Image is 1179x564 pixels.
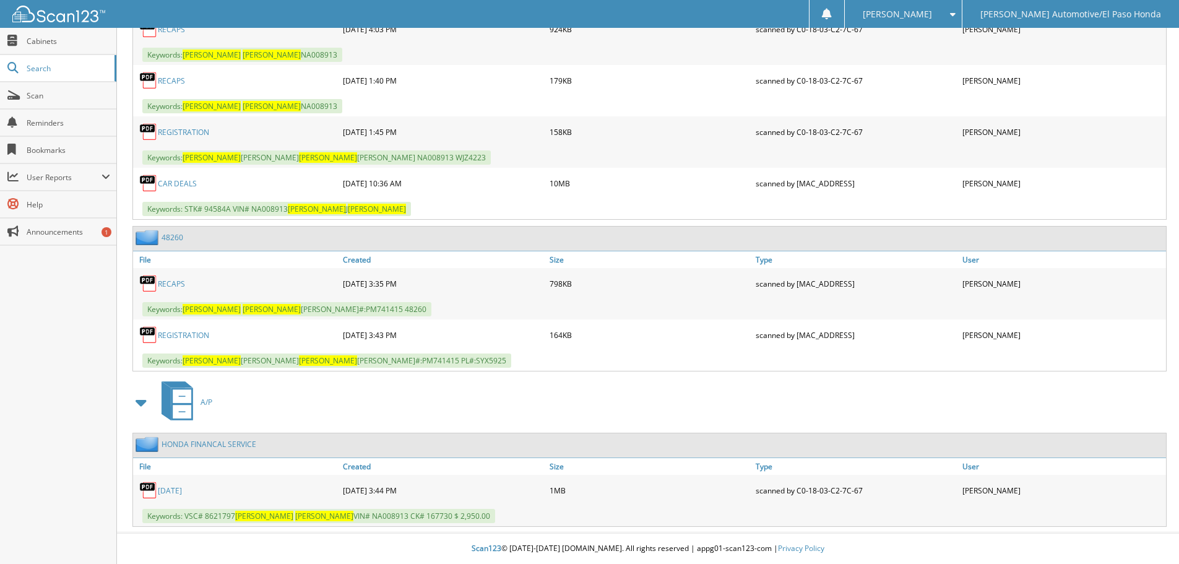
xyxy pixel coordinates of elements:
div: 164KB [546,323,753,347]
span: Keywords: [PERSON_NAME] [PERSON_NAME] NA008913 WJZ4223 [142,150,491,165]
span: Keywords: NA008913 [142,99,342,113]
div: 1 [101,227,111,237]
span: Bookmarks [27,145,110,155]
div: 1MB [546,478,753,503]
div: [PERSON_NAME] [959,271,1166,296]
div: [DATE] 4:03 PM [340,17,546,41]
span: [PERSON_NAME] [243,50,301,60]
span: [PERSON_NAME] [863,11,932,18]
span: [PERSON_NAME] [243,101,301,111]
span: Keywords: VSC# 8621797 VIN# NA008913 CK# 167730 $ 2,950.00 [142,509,495,523]
a: Size [546,251,753,268]
span: User Reports [27,172,101,183]
span: Scan123 [472,543,501,553]
a: User [959,251,1166,268]
span: A/P [201,397,212,407]
img: PDF.png [139,274,158,293]
a: 48260 [162,232,183,243]
a: REGISTRATION [158,127,209,137]
span: [PERSON_NAME] [243,304,301,315]
div: [PERSON_NAME] [959,17,1166,41]
div: scanned by [MAC_ADDRESS] [753,271,959,296]
a: Privacy Policy [778,543,824,553]
span: [PERSON_NAME] [183,304,241,315]
a: [DATE] [158,485,182,496]
a: Created [340,458,546,475]
img: folder2.png [136,230,162,245]
a: Size [546,458,753,475]
div: scanned by [MAC_ADDRESS] [753,323,959,347]
div: [PERSON_NAME] [959,171,1166,196]
span: Scan [27,90,110,101]
a: File [133,458,340,475]
div: © [DATE]-[DATE] [DOMAIN_NAME]. All rights reserved | appg01-scan123-com | [117,534,1179,564]
img: folder2.png [136,436,162,452]
div: scanned by C0-18-03-C2-7C-67 [753,17,959,41]
span: Announcements [27,227,110,237]
a: Created [340,251,546,268]
div: [DATE] 1:45 PM [340,119,546,144]
div: [PERSON_NAME] [959,323,1166,347]
div: [PERSON_NAME] [959,68,1166,93]
a: File [133,251,340,268]
div: [DATE] 1:40 PM [340,68,546,93]
span: [PERSON_NAME] [299,355,357,366]
a: RECAPS [158,24,185,35]
span: [PERSON_NAME] [235,511,293,521]
span: [PERSON_NAME] [183,355,241,366]
div: scanned by C0-18-03-C2-7C-67 [753,478,959,503]
img: PDF.png [139,326,158,344]
div: scanned by C0-18-03-C2-7C-67 [753,68,959,93]
div: [DATE] 3:35 PM [340,271,546,296]
span: [PERSON_NAME] [299,152,357,163]
img: PDF.png [139,123,158,141]
img: PDF.png [139,481,158,500]
img: scan123-logo-white.svg [12,6,105,22]
span: Cabinets [27,36,110,46]
a: User [959,458,1166,475]
span: Keywords: [PERSON_NAME] [PERSON_NAME]#:PM741415 PL#:SYX5925 [142,354,511,368]
span: [PERSON_NAME] [295,511,353,521]
a: A/P [154,378,212,427]
div: [PERSON_NAME] [959,478,1166,503]
span: [PERSON_NAME] [288,204,346,214]
a: Type [753,251,959,268]
a: REGISTRATION [158,330,209,341]
span: [PERSON_NAME] [183,152,241,163]
div: scanned by C0-18-03-C2-7C-67 [753,119,959,144]
div: [DATE] 10:36 AM [340,171,546,196]
span: Reminders [27,118,110,128]
span: Keywords: NA008913 [142,48,342,62]
div: [DATE] 3:44 PM [340,478,546,503]
span: Keywords: [PERSON_NAME]#:PM741415 48260 [142,302,431,316]
span: [PERSON_NAME] [183,101,241,111]
span: [PERSON_NAME] [348,204,406,214]
img: PDF.png [139,20,158,38]
span: Help [27,199,110,210]
div: 10MB [546,171,753,196]
a: CAR DEALS [158,178,197,189]
a: HONDA FINANCAL SERVICE [162,439,256,449]
span: [PERSON_NAME] [183,50,241,60]
div: 158KB [546,119,753,144]
div: 179KB [546,68,753,93]
div: scanned by [MAC_ADDRESS] [753,171,959,196]
div: 798KB [546,271,753,296]
img: PDF.png [139,174,158,193]
span: [PERSON_NAME] Automotive/El Paso Honda [980,11,1161,18]
div: [DATE] 3:43 PM [340,323,546,347]
img: PDF.png [139,71,158,90]
div: 924KB [546,17,753,41]
span: Keywords: STK# 94584A VIN# NA008913 J [142,202,411,216]
a: RECAPS [158,76,185,86]
a: RECAPS [158,279,185,289]
div: [PERSON_NAME] [959,119,1166,144]
a: Type [753,458,959,475]
span: Search [27,63,108,74]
